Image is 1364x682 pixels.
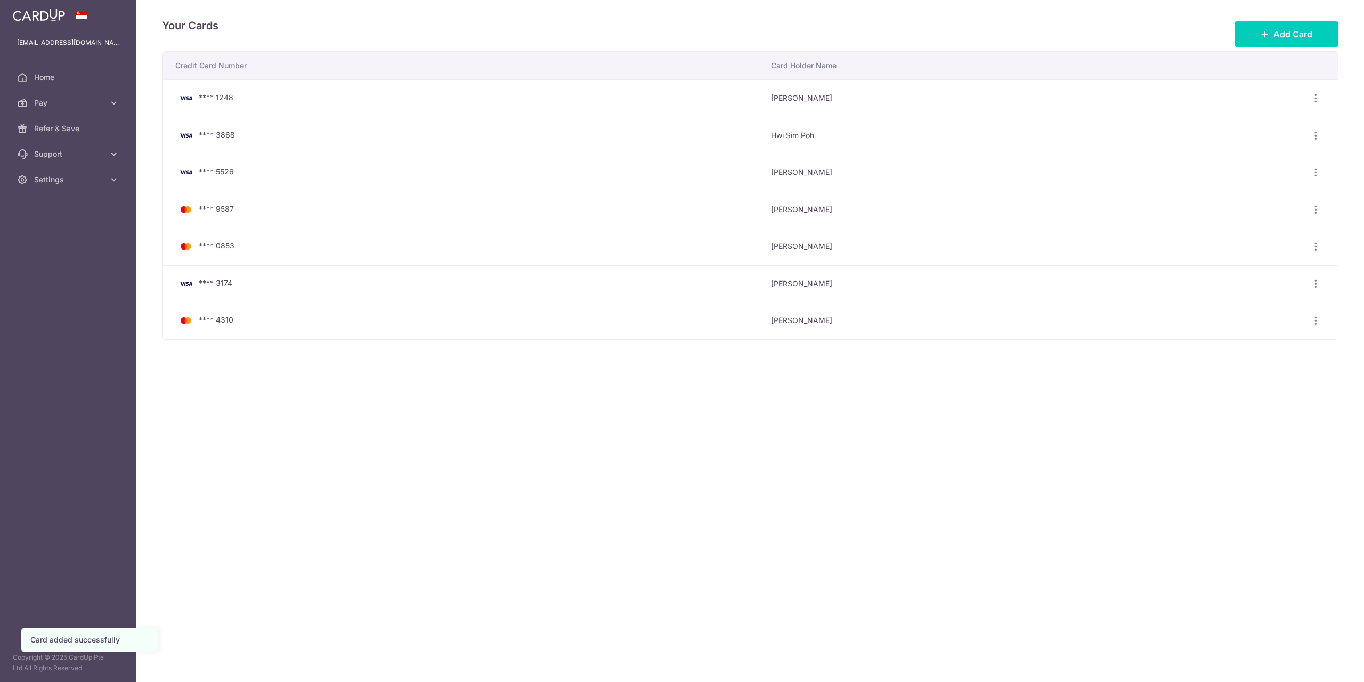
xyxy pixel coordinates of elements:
h4: Your Cards [162,17,218,34]
button: Add Card [1235,21,1338,47]
td: [PERSON_NAME] [762,302,1297,339]
img: Bank Card [175,277,197,290]
td: Hwi Sim Poh [762,117,1297,154]
img: Bank Card [175,203,197,216]
td: [PERSON_NAME] [762,79,1297,117]
td: [PERSON_NAME] [762,228,1297,265]
img: Bank Card [175,314,197,327]
span: Add Card [1273,28,1312,41]
span: Refer & Save [34,123,104,134]
img: Bank Card [175,240,197,253]
span: Home [34,72,104,83]
div: Card added successfully [30,635,149,645]
td: [PERSON_NAME] [762,191,1297,228]
td: [PERSON_NAME] [762,154,1297,191]
img: Bank Card [175,92,197,105]
img: Bank Card [175,129,197,142]
td: [PERSON_NAME] [762,265,1297,302]
th: Card Holder Name [762,52,1297,79]
span: Pay [34,98,104,108]
span: Settings [34,174,104,185]
span: Support [34,149,104,159]
img: CardUp [13,9,65,21]
img: Bank Card [175,166,197,179]
th: Credit Card Number [163,52,762,79]
p: [EMAIL_ADDRESS][DOMAIN_NAME] [17,37,119,48]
